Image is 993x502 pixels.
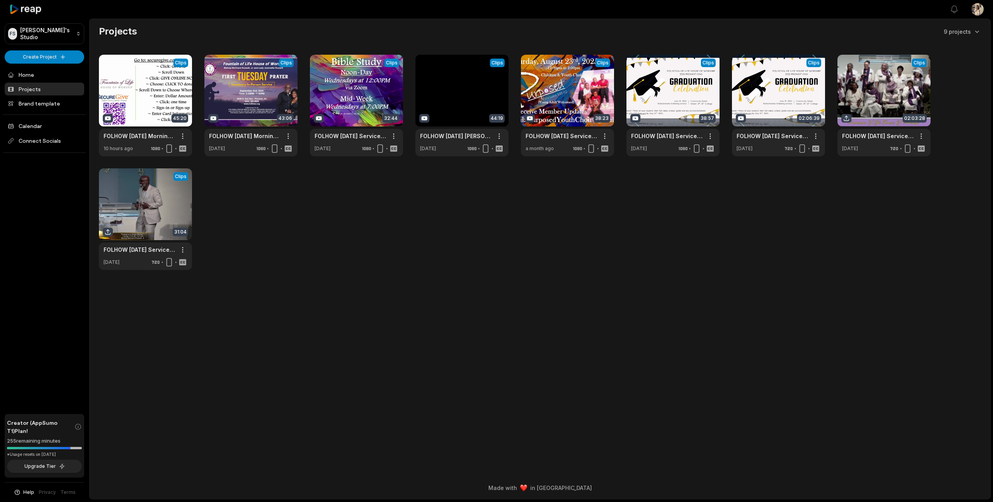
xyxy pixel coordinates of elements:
[104,246,175,254] a: FOLHOW [DATE] Service, _Portrait of a Godly Mother_ 1 Kings 3_16-28 _ 5_11_25
[209,132,280,140] a: FOLHOW [DATE] Morning Service [DATE]
[20,27,73,41] p: [PERSON_NAME]'s Studio
[520,485,527,492] img: heart emoji
[8,28,17,40] div: FS
[99,25,137,38] h2: Projects
[315,132,386,140] a: FOLHOW [DATE] Service "Rejoicing While Suffering" Pt. 3 Romans 5:1-5 | [PERSON_NAME] [PERSON_NAME]
[944,28,981,36] button: 9 projects
[5,134,84,148] span: Connect Socials
[61,489,76,496] a: Terms
[631,132,702,140] a: FOLHOW [DATE] Service [DATE]
[5,119,84,132] a: Calendar
[420,132,491,140] a: FOLHOW [DATE] [PERSON_NAME] [PERSON_NAME]
[97,484,983,492] div: Made with in [GEOGRAPHIC_DATA]
[39,489,56,496] a: Privacy
[5,97,84,110] a: Brand template
[14,489,34,496] button: Help
[7,452,82,457] div: *Usage resets on [DATE]
[526,132,597,140] a: FOLHOW [DATE] Service "Rejoicing While Suffering" 1 [PERSON_NAME] 1:6-7 | [DATE]
[737,132,808,140] a: FOLHOW [DATE] Service [DATE]
[5,83,84,95] a: Projects
[842,132,913,140] a: FOLHOW [DATE] Service, _Portrait of a Godly Mother_ 1 Kings 3_16-28 _ 5_11_25
[5,68,84,81] a: Home
[104,132,175,140] a: FOLHOW [DATE] Morning Service [DATE]
[23,489,34,496] span: Help
[7,437,82,445] div: 255 remaining minutes
[5,50,84,64] button: Create Project
[7,419,74,435] span: Creator (AppSumo T1) Plan!
[7,460,82,473] button: Upgrade Tier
